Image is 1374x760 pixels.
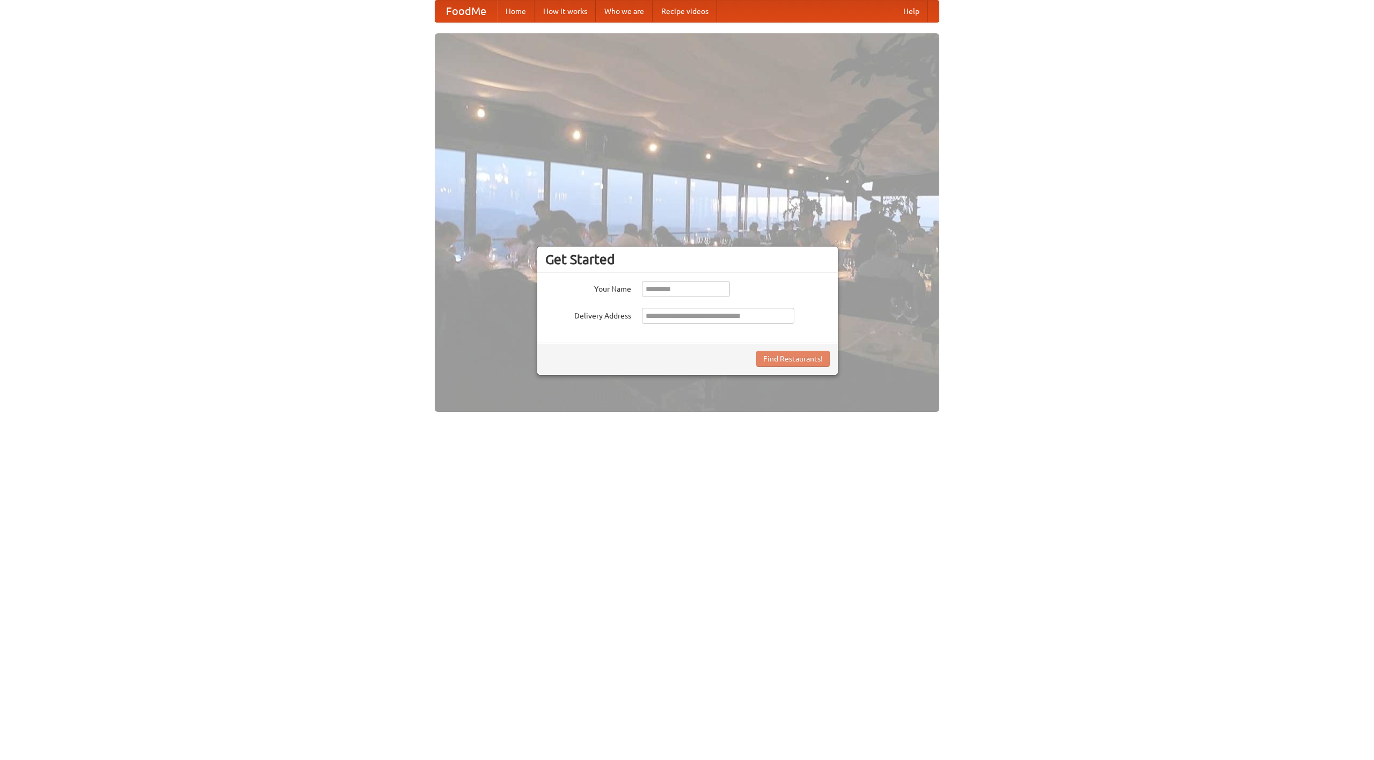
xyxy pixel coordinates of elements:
button: Find Restaurants! [756,351,830,367]
a: FoodMe [435,1,497,22]
label: Delivery Address [545,308,631,321]
a: Help [895,1,928,22]
a: Who we are [596,1,653,22]
h3: Get Started [545,251,830,267]
a: Home [497,1,535,22]
a: Recipe videos [653,1,717,22]
label: Your Name [545,281,631,294]
a: How it works [535,1,596,22]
